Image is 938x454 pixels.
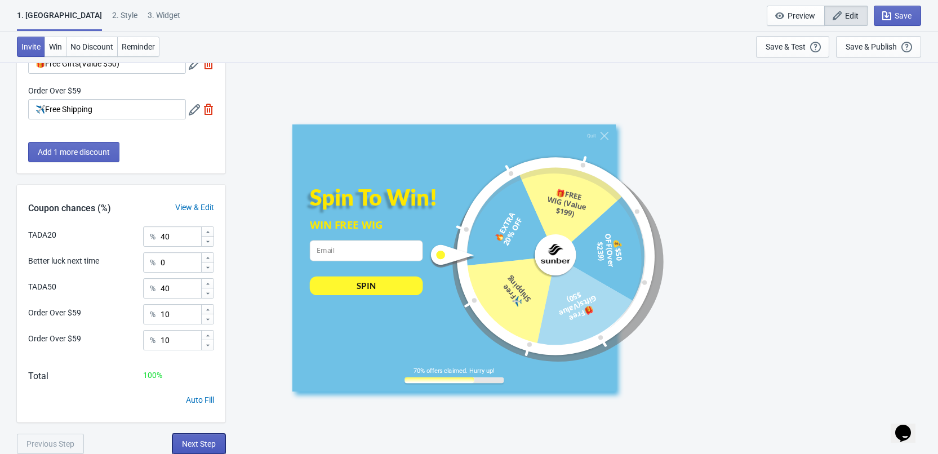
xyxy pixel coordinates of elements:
[28,333,81,345] div: Order Over $59
[309,240,423,261] input: Email
[17,202,122,215] div: Coupon chances (%)
[845,11,859,20] span: Edit
[186,394,214,406] div: Auto Fill
[309,217,423,232] div: WIN FREE WIG
[28,255,99,267] div: Better luck next time
[767,6,825,26] button: Preview
[150,282,155,295] div: %
[836,36,921,57] button: Save & Publish
[122,42,155,51] span: Reminder
[70,42,113,51] span: No Discount
[66,37,118,57] button: No Discount
[160,278,201,299] input: Chance
[117,37,159,57] button: Reminder
[49,42,62,51] span: Win
[182,439,216,448] span: Next Step
[160,304,201,324] input: Chance
[112,10,137,29] div: 2 . Style
[203,58,214,69] img: delete.svg
[895,11,912,20] span: Save
[28,85,81,96] label: Order Over $59
[160,252,201,273] input: Chance
[150,333,155,347] div: %
[148,10,180,29] div: 3. Widget
[891,409,927,443] iframe: chat widget
[28,370,48,383] div: Total
[160,330,201,350] input: Chance
[45,37,66,57] button: Win
[28,307,81,319] div: Order Over $59
[17,37,45,57] button: Invite
[164,202,225,213] div: View & Edit
[309,184,445,210] div: Spin To Win!
[756,36,829,57] button: Save & Test
[38,148,110,157] span: Add 1 more discount
[143,371,162,380] span: 100 %
[17,10,102,31] div: 1. [GEOGRAPHIC_DATA]
[160,226,201,247] input: Chance
[28,281,56,293] div: TADA50
[586,133,595,139] div: Quit
[172,434,225,454] button: Next Step
[357,279,375,291] div: SPIN
[846,42,897,51] div: Save & Publish
[150,308,155,321] div: %
[203,104,214,115] img: delete.svg
[28,142,119,162] button: Add 1 more discount
[150,230,155,243] div: %
[404,367,504,374] div: 70% offers claimed. Hurry up!
[150,256,155,269] div: %
[766,42,806,51] div: Save & Test
[788,11,815,20] span: Preview
[824,6,868,26] button: Edit
[21,42,41,51] span: Invite
[874,6,921,26] button: Save
[28,229,56,241] div: TADA20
